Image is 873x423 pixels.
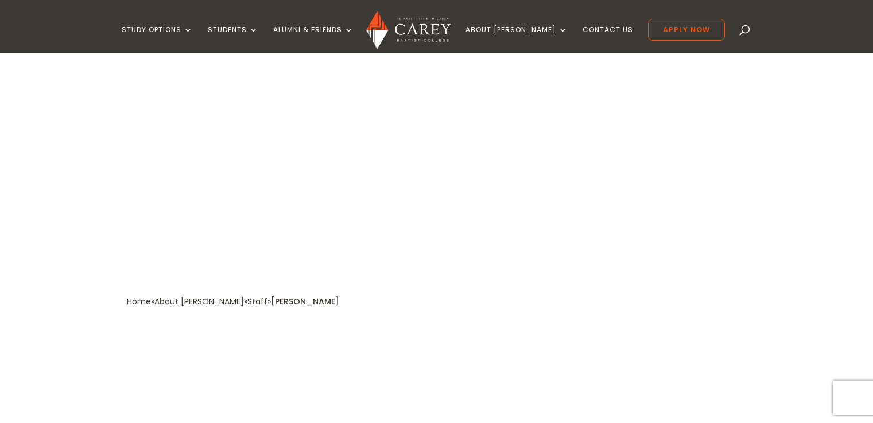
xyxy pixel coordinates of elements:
div: [PERSON_NAME] [271,294,339,310]
a: Alumni & Friends [273,26,354,53]
a: About [PERSON_NAME] [154,296,244,307]
a: About [PERSON_NAME] [465,26,568,53]
a: Staff [247,296,267,307]
a: Contact Us [583,26,633,53]
a: Home [127,296,151,307]
a: Apply Now [648,19,725,41]
a: Students [208,26,258,53]
a: Study Options [122,26,193,53]
div: » » » [127,294,271,310]
img: Carey Baptist College [366,11,451,49]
